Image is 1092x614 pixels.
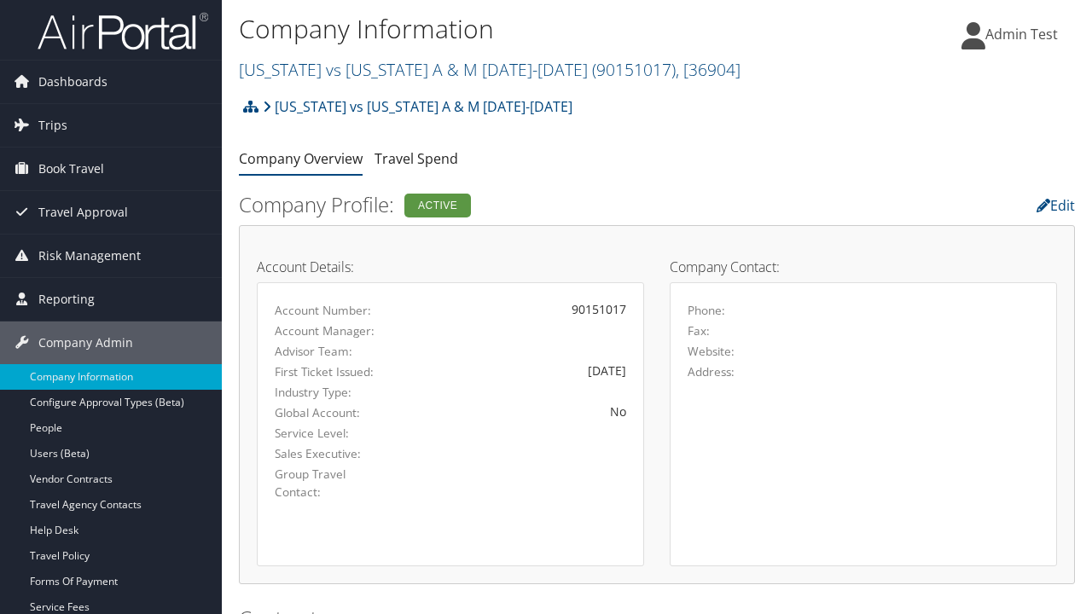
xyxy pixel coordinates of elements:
label: Phone: [688,302,725,319]
div: Active [404,194,471,217]
label: Global Account: [275,404,375,421]
h1: Company Information [239,11,796,47]
label: Sales Executive: [275,445,375,462]
label: Fax: [688,322,710,339]
span: Company Admin [38,321,133,364]
h4: Company Contact: [670,260,1057,274]
label: First Ticket Issued: [275,363,375,380]
img: airportal-logo.png [38,11,208,51]
label: Account Number: [275,302,375,319]
span: Admin Test [985,25,1058,43]
div: No [400,403,626,420]
label: Advisor Team: [275,343,375,360]
span: Trips [38,104,67,147]
a: Company Overview [239,149,363,168]
span: Travel Approval [38,191,128,234]
label: Industry Type: [275,384,375,401]
label: Account Manager: [275,322,375,339]
div: 90151017 [400,300,626,318]
a: [US_STATE] vs [US_STATE] A & M [DATE]-[DATE] [263,90,572,124]
h2: Company Profile: [239,190,787,219]
label: Website: [688,343,735,360]
a: Edit [1037,196,1075,215]
label: Address: [688,363,735,380]
a: [US_STATE] vs [US_STATE] A & M [DATE]-[DATE] [239,58,741,81]
span: Book Travel [38,148,104,190]
span: Risk Management [38,235,141,277]
label: Group Travel Contact: [275,466,375,501]
a: Admin Test [961,9,1075,60]
label: Service Level: [275,425,375,442]
h4: Account Details: [257,260,644,274]
span: Reporting [38,278,95,321]
span: , [ 36904 ] [676,58,741,81]
span: ( 90151017 ) [592,58,676,81]
span: Dashboards [38,61,107,103]
div: [DATE] [400,362,626,379]
a: Travel Spend [375,149,458,168]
